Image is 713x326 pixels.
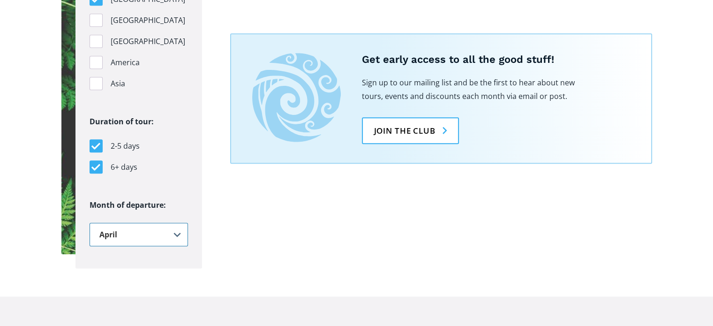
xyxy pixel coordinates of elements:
[362,53,630,67] h5: Get early access to all the good stuff!
[90,115,154,129] legend: Duration of tour:
[362,117,459,144] a: Join the club
[362,76,578,103] p: Sign up to our mailing list and be the first to hear about new tours, events and discounts each m...
[90,198,188,212] legend: Month of departure:
[111,161,137,174] span: 6+ days
[111,77,125,90] span: Asia
[111,140,140,152] span: 2-5 days
[111,56,140,69] span: America
[111,14,185,27] span: [GEOGRAPHIC_DATA]
[111,35,185,48] span: [GEOGRAPHIC_DATA]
